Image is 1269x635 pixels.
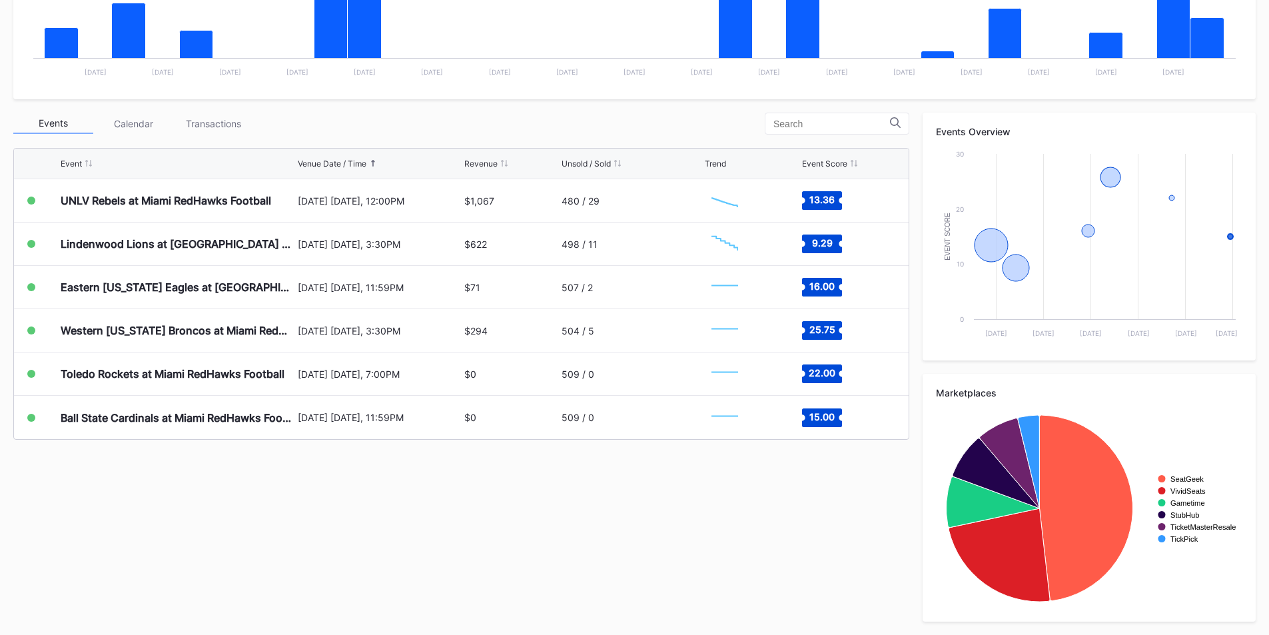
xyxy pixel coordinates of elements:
svg: Chart title [705,227,745,261]
text: 22.00 [809,367,835,378]
text: [DATE] [1080,329,1102,337]
text: 30 [956,150,964,158]
text: [DATE] [152,68,174,76]
svg: Chart title [705,357,745,390]
div: Trend [705,159,726,169]
div: $622 [464,239,487,250]
div: Venue Date / Time [298,159,366,169]
div: Calendar [93,113,173,134]
div: 507 / 2 [562,282,593,293]
svg: Chart title [936,147,1242,347]
div: 480 / 29 [562,195,600,207]
text: VividSeats [1170,487,1206,495]
text: 13.36 [809,194,835,205]
div: 509 / 0 [562,368,594,380]
svg: Chart title [705,184,745,217]
svg: Chart title [705,271,745,304]
div: Revenue [464,159,498,169]
div: [DATE] [DATE], 11:59PM [298,412,462,423]
div: $0 [464,412,476,423]
div: [DATE] [DATE], 3:30PM [298,239,462,250]
div: $0 [464,368,476,380]
text: 16.00 [809,281,835,292]
div: [DATE] [DATE], 11:59PM [298,282,462,293]
text: [DATE] [489,68,511,76]
text: [DATE] [556,68,578,76]
text: Gametime [1170,499,1205,507]
div: [DATE] [DATE], 12:00PM [298,195,462,207]
div: [DATE] [DATE], 7:00PM [298,368,462,380]
div: Event [61,159,82,169]
text: [DATE] [354,68,376,76]
text: 0 [960,315,964,323]
text: [DATE] [1175,329,1197,337]
div: 498 / 11 [562,239,598,250]
text: [DATE] [961,68,983,76]
text: 20 [956,205,964,213]
div: Lindenwood Lions at [GEOGRAPHIC_DATA] RedHawks Football [61,237,294,251]
text: [DATE] [1095,68,1117,76]
svg: Chart title [705,314,745,347]
div: Toledo Rockets at Miami RedHawks Football [61,367,284,380]
div: $71 [464,282,480,293]
text: [DATE] [758,68,780,76]
svg: Chart title [936,408,1242,608]
text: [DATE] [219,68,241,76]
div: $1,067 [464,195,494,207]
text: SeatGeek [1170,475,1204,483]
text: [DATE] [826,68,848,76]
text: [DATE] [1216,329,1238,337]
text: [DATE] [1028,68,1050,76]
text: 10 [957,260,964,268]
div: Events [13,113,93,134]
div: Eastern [US_STATE] Eagles at [GEOGRAPHIC_DATA] RedHawks Football [61,281,294,294]
div: Event Score [802,159,847,169]
div: Marketplaces [936,387,1242,398]
text: 25.75 [809,324,835,335]
text: StubHub [1170,511,1200,519]
text: [DATE] [893,68,915,76]
text: [DATE] [624,68,645,76]
text: [DATE] [1128,329,1150,337]
text: [DATE] [1033,329,1055,337]
div: $294 [464,325,488,336]
div: UNLV Rebels at Miami RedHawks Football [61,194,271,207]
div: Western [US_STATE] Broncos at Miami RedHawks Football [61,324,294,337]
div: 504 / 5 [562,325,594,336]
text: [DATE] [691,68,713,76]
div: Events Overview [936,126,1242,137]
text: [DATE] [421,68,443,76]
div: Unsold / Sold [562,159,611,169]
text: 15.00 [809,410,835,422]
text: [DATE] [286,68,308,76]
text: [DATE] [85,68,107,76]
svg: Chart title [705,401,745,434]
div: [DATE] [DATE], 3:30PM [298,325,462,336]
text: [DATE] [985,329,1007,337]
text: Event Score [944,213,951,261]
input: Search [773,119,890,129]
text: [DATE] [1162,68,1184,76]
text: TicketMasterResale [1170,523,1236,531]
text: TickPick [1170,535,1198,543]
div: 509 / 0 [562,412,594,423]
text: 9.29 [811,237,832,249]
div: Transactions [173,113,253,134]
div: Ball State Cardinals at Miami RedHawks Football [61,411,294,424]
